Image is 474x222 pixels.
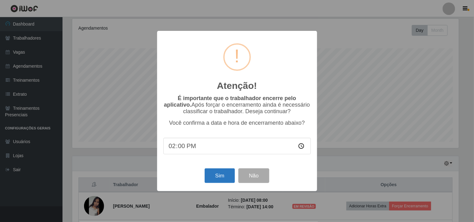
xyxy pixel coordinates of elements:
[238,168,269,183] button: Não
[164,95,296,108] b: É importante que o trabalhador encerre pelo aplicativo.
[163,120,311,126] p: Você confirma a data e hora de encerramento abaixo?
[217,80,257,91] h2: Atenção!
[205,168,235,183] button: Sim
[163,95,311,115] p: Após forçar o encerramento ainda é necessário classificar o trabalhador. Deseja continuar?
